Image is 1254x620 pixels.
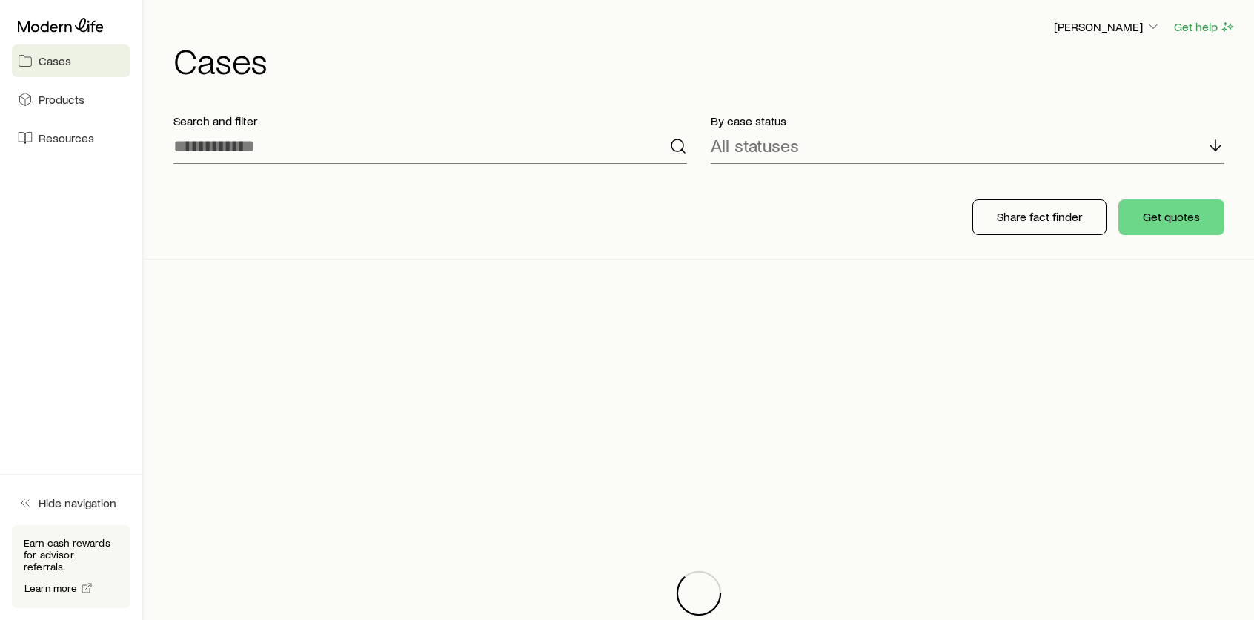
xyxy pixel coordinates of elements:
span: Learn more [24,583,78,593]
button: Share fact finder [972,199,1107,235]
div: Earn cash rewards for advisor referrals.Learn more [12,525,130,608]
span: Resources [39,131,94,145]
button: Get help [1173,19,1236,36]
span: Hide navigation [39,495,116,510]
span: Cases [39,53,71,68]
p: By case status [711,113,1224,128]
button: [PERSON_NAME] [1053,19,1161,36]
button: Get quotes [1118,199,1224,235]
p: Earn cash rewards for advisor referrals. [24,537,119,573]
p: Search and filter [173,113,687,128]
button: Hide navigation [12,487,130,519]
span: Products [39,92,84,107]
p: All statuses [711,135,799,156]
a: Products [12,83,130,116]
h1: Cases [173,42,1236,78]
a: Cases [12,44,130,77]
p: Share fact finder [997,209,1082,224]
a: Resources [12,122,130,154]
p: [PERSON_NAME] [1054,19,1161,34]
